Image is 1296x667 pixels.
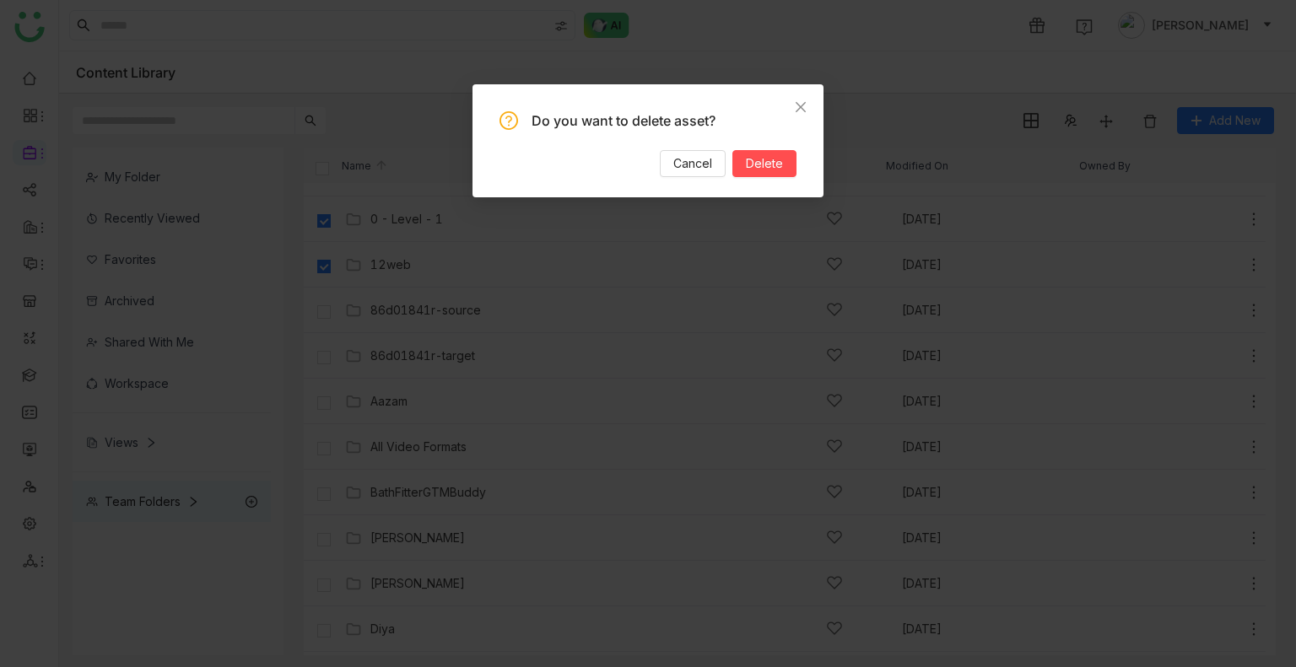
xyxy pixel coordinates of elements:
[778,84,823,130] button: Close
[732,150,796,177] button: Delete
[673,154,712,173] span: Cancel
[532,112,715,129] span: Do you want to delete asset?
[660,150,726,177] button: Cancel
[746,154,783,173] span: Delete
